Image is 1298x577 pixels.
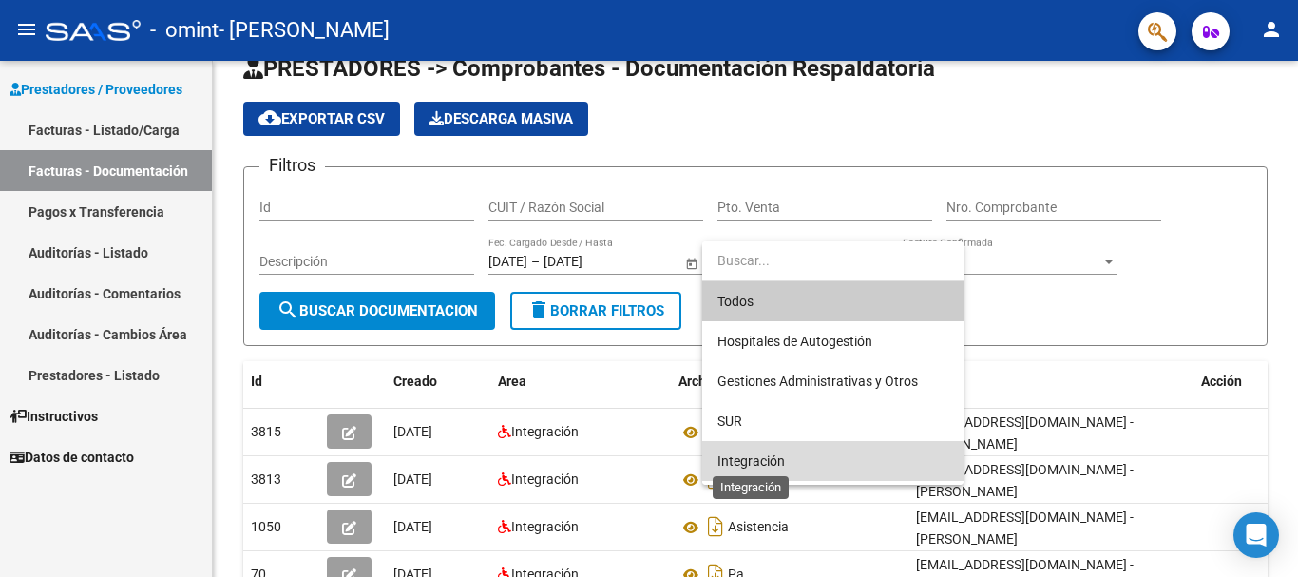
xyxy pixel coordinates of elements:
span: Integración [717,453,785,469]
span: Hospitales de Autogestión [717,334,872,349]
div: Open Intercom Messenger [1233,512,1279,558]
span: SUR [717,414,742,429]
span: Todos [717,281,948,321]
input: dropdown search [702,240,964,280]
span: Gestiones Administrativas y Otros [717,374,918,389]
